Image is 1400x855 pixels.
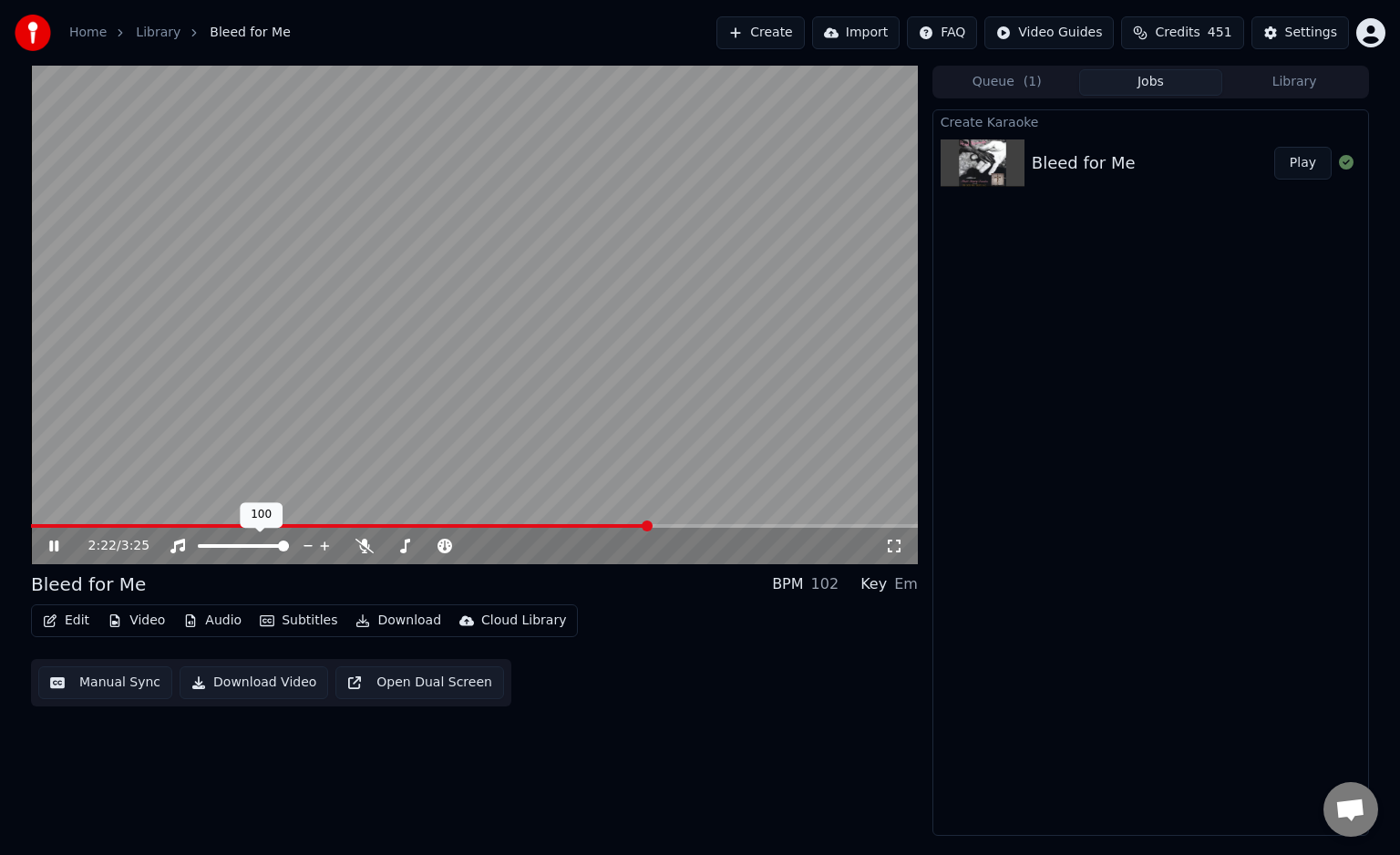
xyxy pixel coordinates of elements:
button: Subtitles [252,608,345,634]
div: 102 [811,573,839,595]
div: Create Karaoke [933,110,1368,132]
button: Audio [176,608,249,634]
span: 2:22 [88,537,117,555]
div: Settings [1285,24,1337,42]
button: Download Video [180,666,328,699]
button: Play [1274,147,1332,180]
div: Key [860,573,887,595]
button: Jobs [1079,69,1223,96]
button: Library [1222,69,1366,96]
span: ( 1 ) [1024,73,1042,91]
a: Library [136,24,180,42]
button: Credits451 [1121,16,1243,49]
button: Queue [935,69,1079,96]
div: / [88,537,132,555]
div: 100 [240,502,283,528]
div: Open chat [1323,782,1378,837]
span: 451 [1208,24,1232,42]
span: 3:25 [121,537,149,555]
div: Bleed for Me [1032,150,1136,176]
button: Video Guides [984,16,1114,49]
a: Home [69,24,107,42]
button: Settings [1251,16,1349,49]
div: Bleed for Me [31,572,146,597]
button: Import [812,16,900,49]
button: FAQ [907,16,977,49]
nav: breadcrumb [69,24,291,42]
div: Em [894,573,918,595]
button: Manual Sync [38,666,172,699]
button: Open Dual Screen [335,666,504,699]
div: BPM [772,573,803,595]
span: Credits [1155,24,1199,42]
button: Download [348,608,448,634]
span: Bleed for Me [210,24,290,42]
button: Create [716,16,805,49]
button: Edit [36,608,97,634]
button: Video [100,608,172,634]
div: Cloud Library [481,612,566,630]
img: youka [15,15,51,51]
